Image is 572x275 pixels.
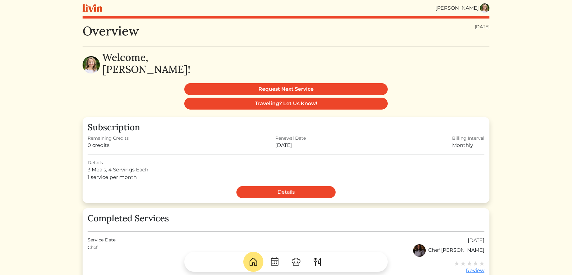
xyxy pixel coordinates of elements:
[270,257,280,267] img: CalendarDots-5bcf9d9080389f2a281d69619e1c85352834be518fbc73d9501aef674afc0d57.svg
[480,3,489,13] img: a889eb8ac75f3e9ca091f00328ba8a1d
[83,56,100,73] img: a889eb8ac75f3e9ca091f00328ba8a1d
[275,142,306,149] div: [DATE]
[184,83,388,95] a: Request Next Service
[236,186,336,198] a: Details
[475,24,489,30] div: [DATE]
[88,135,129,142] div: Remaining Credits
[83,4,102,12] img: livin-logo-a0d97d1a881af30f6274990eb6222085a2533c92bbd1e4f22c21b4f0d0e3210c.svg
[291,257,301,267] img: ChefHat-a374fb509e4f37eb0702ca99f5f64f3b6956810f32a249b33092029f8484b388.svg
[88,237,116,244] div: Service Date
[413,244,426,257] img: 669ed74c387218744da50f6082e4865b
[88,122,484,133] h3: Subscription
[102,51,190,76] h2: Welcome, [PERSON_NAME]!
[435,4,479,12] div: [PERSON_NAME]
[468,237,484,244] div: [DATE]
[184,98,388,110] a: Traveling? Let Us Know!
[88,166,484,174] div: 3 Meals, 4 Servings Each
[452,142,484,149] div: Monthly
[452,135,484,142] div: Billing Interval
[88,213,484,224] h3: Completed Services
[88,159,484,166] div: Details
[88,174,484,181] div: 1 service per month
[88,142,129,149] div: 0 credits
[83,24,139,39] h1: Overview
[88,244,98,257] div: Chef
[275,135,306,142] div: Renewal Date
[248,257,258,267] img: House-9bf13187bcbb5817f509fe5e7408150f90897510c4275e13d0d5fca38e0b5951.svg
[312,257,322,267] img: ForkKnife-55491504ffdb50bab0c1e09e7649658475375261d09fd45db06cec23bce548bf.svg
[413,244,484,257] div: Chef [PERSON_NAME]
